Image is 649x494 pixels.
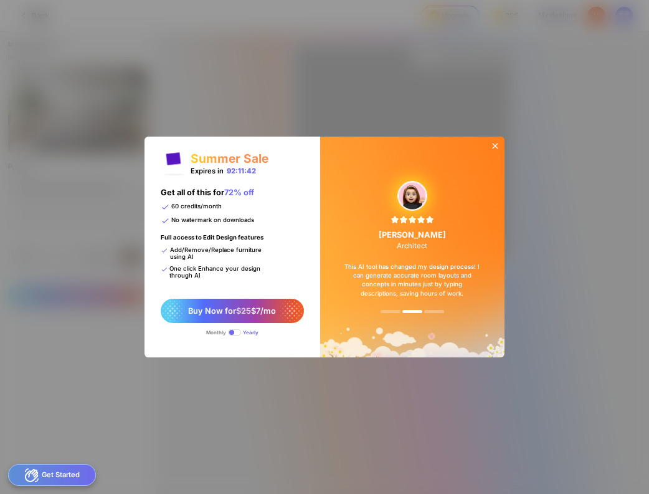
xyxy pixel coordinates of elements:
[379,230,446,250] div: [PERSON_NAME]
[243,329,258,336] div: Yearly
[191,167,256,175] div: Expires in
[188,306,276,316] span: Buy Now for $7/mo
[161,216,254,225] div: No watermark on downloads
[8,464,96,486] div: Get Started
[227,167,256,175] div: 92:11:42
[161,188,254,203] div: Get all of this for
[161,203,222,211] div: 60 credits/month
[161,234,263,246] div: Full access to Edit Design features
[224,188,254,197] span: 72% off
[161,265,267,279] div: One click Enhance your design through AI
[191,151,268,166] div: Summer Sale
[236,306,251,316] span: $25
[333,250,492,310] div: This AI tool has changed my design process! I can generate accurate room layouts and concepts in ...
[320,137,505,357] img: summerSaleBg.png
[161,246,267,260] div: Add/Remove/Replace furniture using AI
[206,329,226,336] div: Monthly
[397,241,427,250] span: Architect
[398,182,427,210] img: upgradeReviewAvtar-4.png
